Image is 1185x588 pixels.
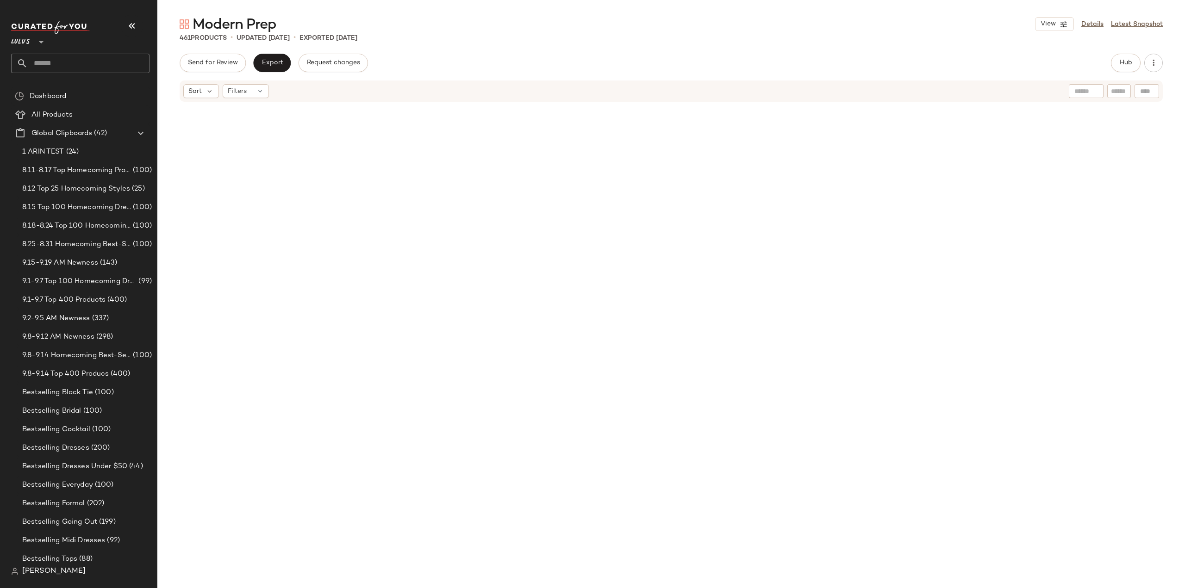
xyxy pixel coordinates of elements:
span: (400) [109,369,130,379]
button: Request changes [299,54,368,72]
span: All Products [31,110,73,120]
span: Filters [228,87,247,96]
span: Bestselling Midi Dresses [22,535,105,546]
span: Bestselling Cocktail [22,424,90,435]
span: (44) [127,461,143,472]
span: Request changes [306,59,360,67]
span: 8.15 Top 100 Homecoming Dresses [22,202,131,213]
span: Global Clipboards [31,128,92,139]
span: (100) [93,480,114,490]
span: Bestselling Black Tie [22,387,93,398]
button: Send for Review [180,54,246,72]
span: 9.1-9.7 Top 400 Products [22,295,106,305]
span: Send for Review [187,59,238,67]
span: (88) [77,554,93,564]
img: svg%3e [11,568,19,575]
button: View [1035,17,1074,31]
span: (337) [90,313,109,324]
p: updated [DATE] [237,33,290,43]
span: Bestselling Going Out [22,517,97,527]
img: svg%3e [15,92,24,101]
span: Bestselling Everyday [22,480,93,490]
span: 1 ARIN TEST [22,147,64,157]
span: (100) [81,406,102,416]
span: Bestselling Tops [22,554,77,564]
span: Modern Prep [193,16,276,34]
span: 461 [180,35,191,42]
span: 9.8-9.14 Top 400 Producs [22,369,109,379]
img: cfy_white_logo.C9jOOHJF.svg [11,21,90,34]
span: (42) [92,128,107,139]
span: Hub [1119,59,1132,67]
span: • [231,32,233,43]
span: Export [261,59,283,67]
span: (100) [90,424,111,435]
span: Bestselling Bridal [22,406,81,416]
span: (100) [131,239,152,250]
div: Products [180,33,227,43]
span: 9.8-9.14 Homecoming Best-Sellers [22,350,131,361]
span: Sort [188,87,202,96]
span: (100) [131,221,152,231]
span: [PERSON_NAME] [22,566,86,577]
button: Hub [1111,54,1141,72]
span: (99) [137,276,152,287]
span: 9.1-9.7 Top 100 Homecoming Dresses [22,276,137,287]
span: (100) [131,202,152,213]
span: 8.11-8.17 Top Homecoming Product [22,165,131,176]
a: Latest Snapshot [1111,19,1163,29]
span: 8.25-8.31 Homecoming Best-Sellers [22,239,131,250]
span: (199) [97,517,116,527]
span: View [1040,20,1056,28]
img: svg%3e [180,19,189,29]
span: (92) [105,535,120,546]
span: (25) [130,184,145,194]
span: (100) [131,350,152,361]
span: 9.8-9.12 AM Newness [22,332,94,342]
span: (100) [93,387,114,398]
span: (400) [106,295,127,305]
span: (200) [89,443,110,453]
span: (143) [98,258,118,268]
span: 9.15-9.19 AM Newness [22,258,98,268]
span: 9.2-9.5 AM Newness [22,313,90,324]
span: Bestselling Dresses [22,443,89,453]
a: Details [1081,19,1104,29]
span: 8.18-8.24 Top 100 Homecoming Dresses [22,221,131,231]
span: 8.12 Top 25 Homecoming Styles [22,184,130,194]
span: Bestselling Dresses Under $50 [22,461,127,472]
span: (298) [94,332,113,342]
span: • [293,32,296,43]
span: (202) [85,498,105,509]
button: Export [253,54,291,72]
p: Exported [DATE] [299,33,357,43]
span: Bestselling Formal [22,498,85,509]
span: Dashboard [30,91,66,102]
span: (24) [64,147,79,157]
span: Lulus [11,31,30,48]
span: (100) [131,165,152,176]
